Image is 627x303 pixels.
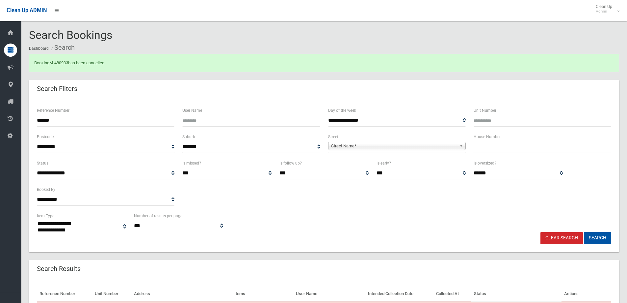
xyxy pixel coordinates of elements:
label: Street [328,133,338,140]
label: Status [37,160,48,167]
a: Dashboard [29,46,49,51]
th: Collected At [433,287,471,301]
li: Search [50,42,75,54]
header: Search Results [29,262,89,275]
button: Search [584,232,611,244]
th: Status [471,287,562,301]
label: Postcode [37,133,54,140]
small: Admin [596,9,612,14]
label: Item Type [37,212,54,220]
th: User Name [293,287,365,301]
th: Actions [562,287,611,301]
th: Unit Number [92,287,131,301]
div: Booking has been cancelled. [29,54,619,72]
span: Search Bookings [29,28,113,42]
label: Number of results per page [134,212,182,220]
th: Reference Number [37,287,92,301]
header: Search Filters [29,82,85,95]
label: House Number [474,133,501,140]
label: User Name [182,107,202,114]
span: Clean Up [592,4,619,14]
label: Is early? [377,160,391,167]
label: Day of the week [328,107,356,114]
label: Is follow up? [279,160,302,167]
label: Is oversized? [474,160,496,167]
label: Booked By [37,186,55,193]
label: Suburb [182,133,195,140]
span: Clean Up ADMIN [7,7,47,14]
th: Address [131,287,232,301]
label: Reference Number [37,107,69,114]
label: Unit Number [474,107,496,114]
span: Street Name* [331,142,457,150]
th: Intended Collection Date [365,287,433,301]
label: Is missed? [182,160,201,167]
th: Items [232,287,293,301]
a: M-480933 [49,60,68,65]
a: Clear Search [540,232,583,244]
